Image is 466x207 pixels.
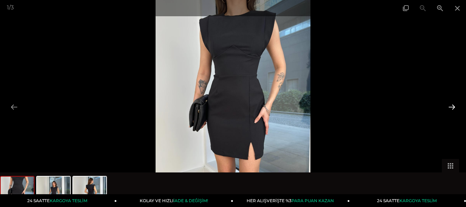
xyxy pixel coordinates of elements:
button: Toggle thumbnails [442,159,459,172]
span: PARA PUAN KAZAN [291,198,334,203]
a: 24 SAATTEKARGOYA TESLİM [0,194,117,207]
span: KARGOYA TESLİM [399,198,437,203]
span: KARGOYA TESLİM [50,198,87,203]
span: 1 [7,4,9,11]
a: KOLAY VE HIZLIİADE & DEĞİŞİM! [117,194,234,207]
img: nava-elbise-24y378-ffe0-e.jpg [1,177,34,203]
span: İADE & DEĞİŞİM! [173,198,208,203]
img: nava-elbise-24y378-0016fe.jpg [37,177,70,203]
a: HER ALIŞVERİŞTE %3PARA PUAN KAZAN [233,194,350,207]
span: 3 [11,4,14,11]
img: nava-elbise-24y378-837126.jpg [73,177,106,203]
